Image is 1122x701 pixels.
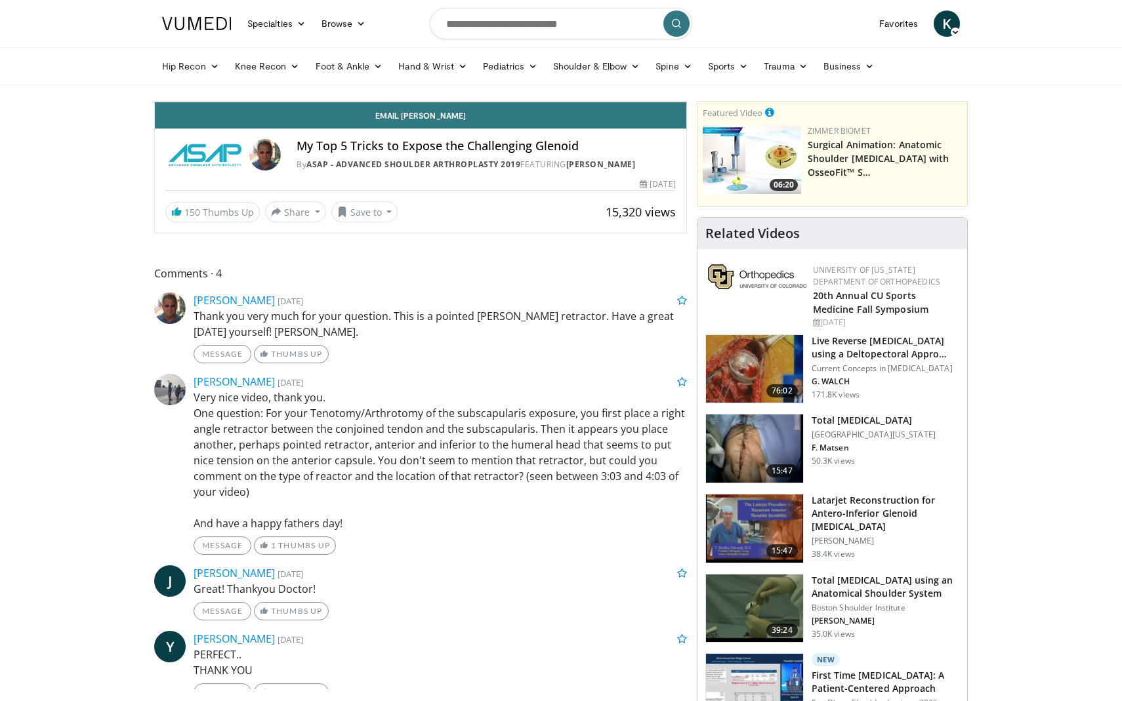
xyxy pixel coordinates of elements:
span: 1 [271,540,276,550]
a: Browse [314,10,374,37]
a: J [154,565,186,597]
small: [DATE] [278,376,303,388]
img: ASAP - Advanced Shoulder ArthroPlasty 2019 [165,139,244,170]
a: Shoulder & Elbow [545,53,648,79]
a: Hand & Wrist [390,53,475,79]
a: Spine [648,53,699,79]
a: [PERSON_NAME] [194,631,275,646]
span: 39:24 [766,624,798,637]
a: Y [154,631,186,662]
img: 38824_0000_3.png.150x105_q85_crop-smart_upscale.jpg [706,574,803,643]
a: Pediatrics [475,53,545,79]
a: Surgical Animation: Anatomic Shoulder [MEDICAL_DATA] with OsseoFit™ S… [808,138,949,178]
h3: Total [MEDICAL_DATA] [812,414,936,427]
span: Comments 4 [154,265,687,282]
p: [GEOGRAPHIC_DATA][US_STATE] [812,430,936,440]
p: PERFECT.. THANK YOU [194,647,687,678]
a: University of [US_STATE] Department of Orthopaedics [813,264,940,287]
p: Great! Thankyou Doctor! [194,581,687,597]
p: Current Concepts in [MEDICAL_DATA] [812,363,959,374]
a: 39:24 Total [MEDICAL_DATA] using an Anatomical Shoulder System Boston Shoulder Institute [PERSON_... [705,574,959,643]
p: G. WALCH [812,376,959,387]
a: Message [194,345,251,363]
p: [PERSON_NAME] [812,616,959,626]
h3: Live Reverse [MEDICAL_DATA] using a Deltopectoral Appro… [812,334,959,361]
a: Thumbs Up [254,602,328,620]
p: 171.8K views [812,390,860,400]
a: Foot & Ankle [308,53,391,79]
small: [DATE] [278,295,303,307]
div: [DATE] [640,178,675,190]
a: Specialties [239,10,314,37]
h4: My Top 5 Tricks to Expose the Challenging Glenoid [297,139,676,153]
div: By FEATURING [297,159,676,170]
span: 150 [184,206,200,218]
a: Zimmer Biomet [808,125,871,136]
a: [PERSON_NAME] [194,293,275,308]
a: Favorites [871,10,926,37]
span: 15:47 [766,544,798,557]
span: 76:02 [766,384,798,397]
a: Business [816,53,883,79]
img: 38826_0000_3.png.150x105_q85_crop-smart_upscale.jpg [706,414,803,483]
a: 15:47 Latarjet Reconstruction for Antero-Inferior Glenoid [MEDICAL_DATA] [PERSON_NAME] 38.4K views [705,494,959,563]
a: 15:47 Total [MEDICAL_DATA] [GEOGRAPHIC_DATA][US_STATE] F. Matsen 50.3K views [705,414,959,483]
a: Knee Recon [227,53,308,79]
h4: Related Videos [705,226,800,241]
a: Hip Recon [154,53,227,79]
a: Trauma [756,53,816,79]
a: [PERSON_NAME] [566,159,636,170]
a: [PERSON_NAME] [194,374,275,389]
p: New [812,653,841,666]
a: Message [194,602,251,620]
img: 355603a8-37da-49b6-856f-e00d7e9307d3.png.150x105_q85_autocrop_double_scale_upscale_version-0.2.png [708,264,806,289]
p: 38.4K views [812,549,855,559]
img: VuMedi Logo [162,17,232,30]
img: 684033_3.png.150x105_q85_crop-smart_upscale.jpg [706,335,803,403]
input: Search topics, interventions [430,8,692,39]
img: 84e7f812-2061-4fff-86f6-cdff29f66ef4.150x105_q85_crop-smart_upscale.jpg [703,125,801,194]
img: Avatar [154,292,186,324]
button: Save to [331,201,398,222]
span: 15:47 [766,464,798,477]
a: Thumbs Up [254,345,328,363]
button: Share [265,201,326,222]
a: 20th Annual CU Sports Medicine Fall Symposium [813,289,928,315]
a: Sports [700,53,757,79]
img: 38708_0000_3.png.150x105_q85_crop-smart_upscale.jpg [706,494,803,563]
p: F. Matsen [812,443,936,453]
img: Avatar [249,139,281,170]
p: Very nice video, thank you. One question: For your Tenotomy/Arthrotomy of the subscapularis expos... [194,390,687,531]
a: 150 Thumbs Up [165,202,260,222]
p: 35.0K views [812,629,855,639]
a: 76:02 Live Reverse [MEDICAL_DATA] using a Deltopectoral Appro… Current Concepts in [MEDICAL_DATA]... [705,334,959,404]
p: Boston Shoulder Institute [812,603,959,613]
p: [PERSON_NAME] [812,536,959,546]
img: Avatar [154,374,186,405]
span: 15,320 views [606,204,676,220]
a: 1 Thumbs Up [254,536,336,555]
h3: First Time [MEDICAL_DATA]: A Patient-Centered Approach [812,669,959,695]
a: [PERSON_NAME] [194,566,275,580]
h3: Total [MEDICAL_DATA] using an Anatomical Shoulder System [812,574,959,600]
a: ASAP - Advanced Shoulder ArthroPlasty 2019 [306,159,520,170]
a: K [934,10,960,37]
a: Email [PERSON_NAME] [155,102,686,129]
small: [DATE] [278,568,303,580]
small: [DATE] [278,633,303,645]
p: Thank you very much for your question. This is a pointed [PERSON_NAME] retractor. Have a great [D... [194,308,687,340]
a: 06:20 [703,125,801,194]
h3: Latarjet Reconstruction for Antero-Inferior Glenoid [MEDICAL_DATA] [812,494,959,533]
small: Featured Video [703,107,762,119]
span: 06:20 [770,179,798,191]
div: [DATE] [813,317,957,329]
p: 50.3K views [812,456,855,466]
a: Message [194,536,251,555]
